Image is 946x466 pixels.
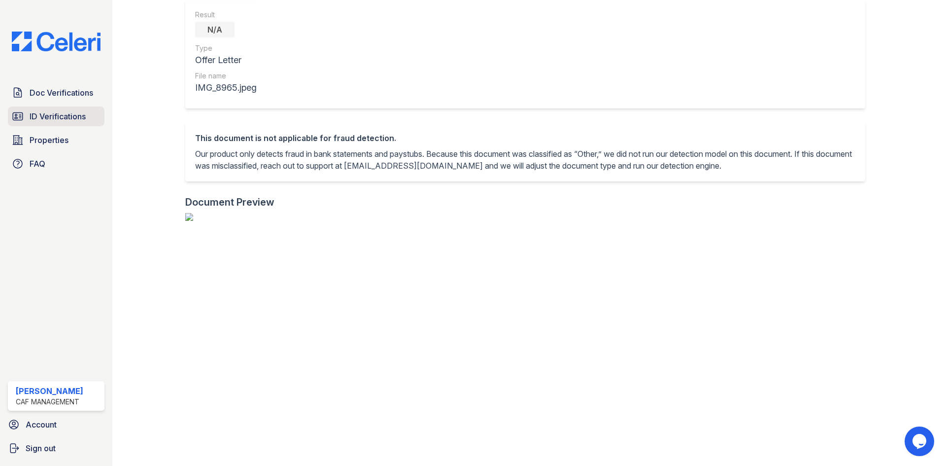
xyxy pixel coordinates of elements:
[195,148,855,172] p: Our product only detects fraud in bank statements and paystubs. Because this document was classif...
[8,107,104,126] a: ID Verifications
[16,385,83,397] div: [PERSON_NAME]
[195,43,257,53] div: Type
[4,415,108,434] a: Account
[905,427,936,456] iframe: chat widget
[4,438,108,458] a: Sign out
[30,134,68,146] span: Properties
[195,53,257,67] div: Offer Letter
[30,87,93,99] span: Doc Verifications
[195,81,257,95] div: IMG_8965.jpeg
[26,442,56,454] span: Sign out
[8,130,104,150] a: Properties
[30,110,86,122] span: ID Verifications
[195,22,235,37] div: N/A
[195,10,257,20] div: Result
[26,419,57,430] span: Account
[30,158,45,170] span: FAQ
[185,195,274,209] div: Document Preview
[195,71,257,81] div: File name
[16,397,83,407] div: CAF Management
[195,132,855,144] div: This document is not applicable for fraud detection.
[8,83,104,103] a: Doc Verifications
[8,154,104,174] a: FAQ
[4,32,108,51] img: CE_Logo_Blue-a8612792a0a2168367f1c8372b55b34899dd931a85d93a1a3d3e32e68fde9ad4.png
